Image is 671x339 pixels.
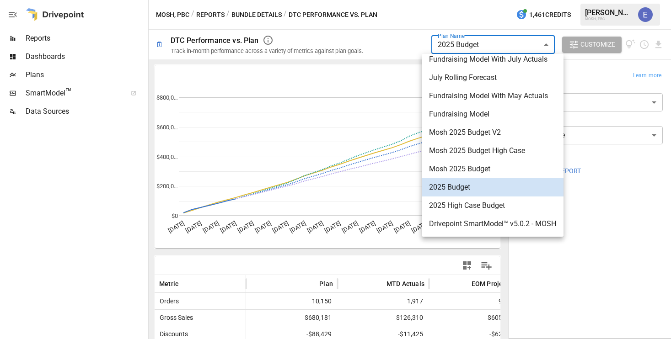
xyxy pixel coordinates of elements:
span: 2025 High Case Budget [429,200,556,211]
span: Drivepoint SmartModel™ v5.0.2 - MOSH [429,218,556,229]
span: Mosh 2025 Budget V2 [429,127,556,138]
span: 2025 Budget [429,182,556,193]
span: Fundraising Model With May Actuals [429,90,556,101]
span: Fundraising Model With July Actuals [429,54,556,65]
span: July Rolling Forecast [429,72,556,83]
span: Mosh 2025 Budget [429,164,556,175]
span: Fundraising Model [429,109,556,120]
span: Mosh 2025 Budget High Case [429,145,556,156]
